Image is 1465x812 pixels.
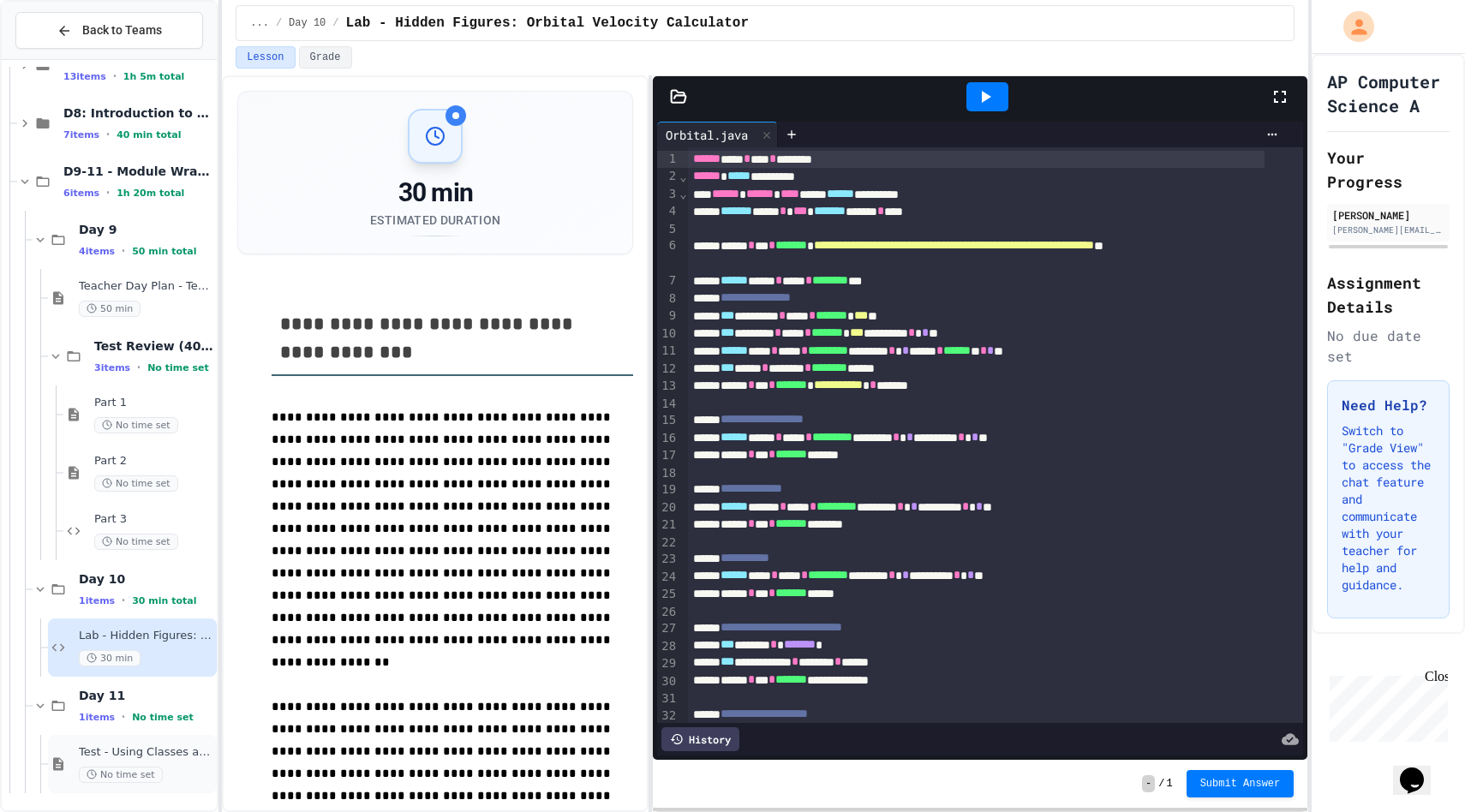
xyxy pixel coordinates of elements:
[79,745,213,760] span: Test - Using Classes and Objects
[1166,777,1172,791] span: 1
[661,727,739,751] div: History
[332,16,338,30] span: /
[1342,395,1435,415] h3: Need Help?
[132,595,196,606] span: 30 min total
[106,128,110,141] span: •
[94,534,178,550] span: No time set
[79,246,115,257] span: 4 items
[657,430,679,447] div: 16
[79,279,213,294] span: Teacher Day Plan - Teacher Only
[657,378,679,395] div: 13
[94,512,213,527] span: Part 3
[63,129,99,140] span: 7 items
[63,71,106,82] span: 13 items
[657,708,679,725] div: 32
[657,272,679,290] div: 7
[657,534,679,552] div: 22
[1142,775,1155,792] span: -
[657,481,679,499] div: 19
[79,650,141,666] span: 30 min
[1325,7,1378,46] div: My Account
[1327,69,1450,117] h1: AP Computer Science A
[657,516,679,534] div: 21
[1327,146,1450,194] h2: Your Progress
[657,221,679,238] div: 5
[1327,271,1450,319] h2: Assignment Details
[657,551,679,568] div: 23
[79,688,213,703] span: Day 11
[657,690,679,708] div: 31
[250,16,269,30] span: ...
[82,21,162,39] span: Back to Teams
[79,595,115,606] span: 1 items
[346,13,749,33] span: Lab - Hidden Figures: Orbital Velocity Calculator
[657,186,679,203] div: 3
[657,126,756,144] div: Orbital.java
[113,69,117,83] span: •
[79,629,213,643] span: Lab - Hidden Figures: Orbital Velocity Calculator
[370,212,500,229] div: Estimated Duration
[79,222,213,237] span: Day 9
[1342,422,1435,594] p: Switch to "Grade View" to access the chat feature and communicate with your teacher for help and ...
[657,604,679,621] div: 26
[117,188,184,199] span: 1h 20m total
[657,325,679,343] div: 10
[289,16,326,30] span: Day 10
[63,164,213,179] span: D9-11 - Module Wrap Up
[79,301,141,317] span: 50 min
[276,16,282,30] span: /
[657,122,778,147] div: Orbital.java
[122,710,125,724] span: •
[657,151,679,168] div: 1
[94,396,213,410] span: Part 1
[79,712,115,723] span: 1 items
[299,46,352,69] button: Grade
[657,237,679,272] div: 6
[657,203,679,220] div: 4
[657,499,679,516] div: 20
[657,412,679,429] div: 15
[657,307,679,325] div: 9
[657,290,679,307] div: 8
[122,594,125,607] span: •
[657,361,679,378] div: 12
[657,168,679,185] div: 2
[122,244,125,258] span: •
[657,638,679,655] div: 28
[132,712,194,723] span: No time set
[1323,669,1448,742] iframe: chat widget
[79,767,163,783] span: No time set
[657,447,679,464] div: 17
[137,361,141,374] span: •
[1332,207,1444,223] div: [PERSON_NAME]
[1332,224,1444,236] div: [PERSON_NAME][EMAIL_ADDRESS][PERSON_NAME][DOMAIN_NAME]
[657,569,679,586] div: 24
[657,343,679,360] div: 11
[123,71,185,82] span: 1h 5m total
[15,12,203,49] button: Back to Teams
[657,655,679,672] div: 29
[63,188,99,199] span: 6 items
[132,246,196,257] span: 50 min total
[1393,743,1448,795] iframe: chat widget
[657,620,679,637] div: 27
[147,362,209,373] span: No time set
[79,571,213,587] span: Day 10
[94,338,213,354] span: Test Review (40 mins)
[94,417,178,433] span: No time set
[1187,770,1295,797] button: Submit Answer
[106,186,110,200] span: •
[657,396,679,413] div: 14
[7,7,118,109] div: Chat with us now!Close
[94,362,130,373] span: 3 items
[94,454,213,469] span: Part 2
[117,129,181,140] span: 40 min total
[63,105,213,121] span: D8: Introduction to Algorithms
[1158,777,1164,791] span: /
[679,187,687,200] span: Fold line
[657,465,679,482] div: 18
[657,586,679,603] div: 25
[657,673,679,690] div: 30
[1327,325,1450,367] div: No due date set
[370,177,500,208] div: 30 min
